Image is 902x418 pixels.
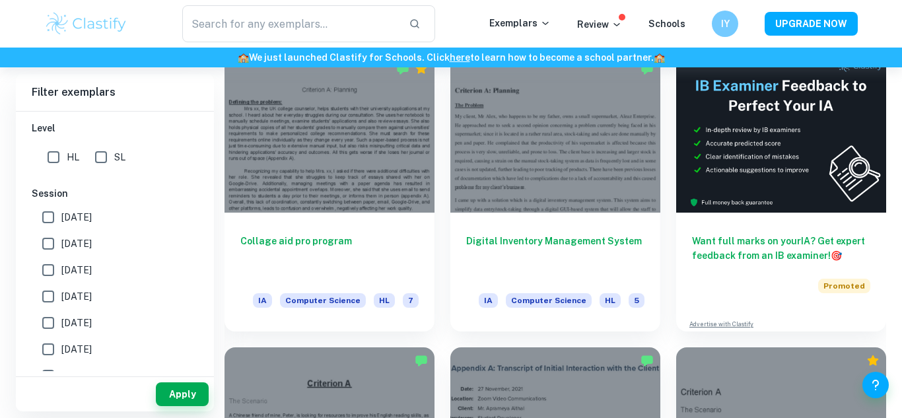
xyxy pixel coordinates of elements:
[3,50,899,65] h6: We just launched Clastify for Schools. Click to learn how to become a school partner.
[61,316,92,330] span: [DATE]
[818,279,870,293] span: Promoted
[489,16,551,30] p: Exemplars
[641,354,654,367] img: Marked
[689,320,753,329] a: Advertise with Clastify
[862,372,889,398] button: Help and Feedback
[641,62,654,75] img: Marked
[600,293,621,308] span: HL
[506,293,592,308] span: Computer Science
[253,293,272,308] span: IA
[61,342,92,357] span: [DATE]
[403,293,419,308] span: 7
[676,55,886,331] a: Want full marks on yourIA? Get expert feedback from an IB examiner!PromotedAdvertise with Clastify
[577,17,622,32] p: Review
[61,368,92,383] span: [DATE]
[831,250,842,261] span: 🎯
[648,18,685,29] a: Schools
[16,74,214,111] h6: Filter exemplars
[866,354,880,367] div: Premium
[225,55,434,331] a: Collage aid pro programIAComputer ScienceHL7
[466,234,644,277] h6: Digital Inventory Management System
[415,354,428,367] img: Marked
[280,293,366,308] span: Computer Science
[692,234,870,263] h6: Want full marks on your IA ? Get expert feedback from an IB examiner!
[415,62,428,75] div: Premium
[32,186,198,201] h6: Session
[238,52,249,63] span: 🏫
[450,55,660,331] a: Digital Inventory Management SystemIAComputer ScienceHL5
[374,293,395,308] span: HL
[44,11,128,37] img: Clastify logo
[629,293,644,308] span: 5
[61,289,92,304] span: [DATE]
[240,234,419,277] h6: Collage aid pro program
[718,17,733,31] h6: IY
[396,62,409,75] img: Marked
[61,210,92,225] span: [DATE]
[765,12,858,36] button: UPGRADE NOW
[450,52,470,63] a: here
[654,52,665,63] span: 🏫
[712,11,738,37] button: IY
[67,150,79,164] span: HL
[479,293,498,308] span: IA
[61,263,92,277] span: [DATE]
[676,55,886,213] img: Thumbnail
[114,150,125,164] span: SL
[156,382,209,406] button: Apply
[32,121,198,135] h6: Level
[61,236,92,251] span: [DATE]
[182,5,398,42] input: Search for any exemplars...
